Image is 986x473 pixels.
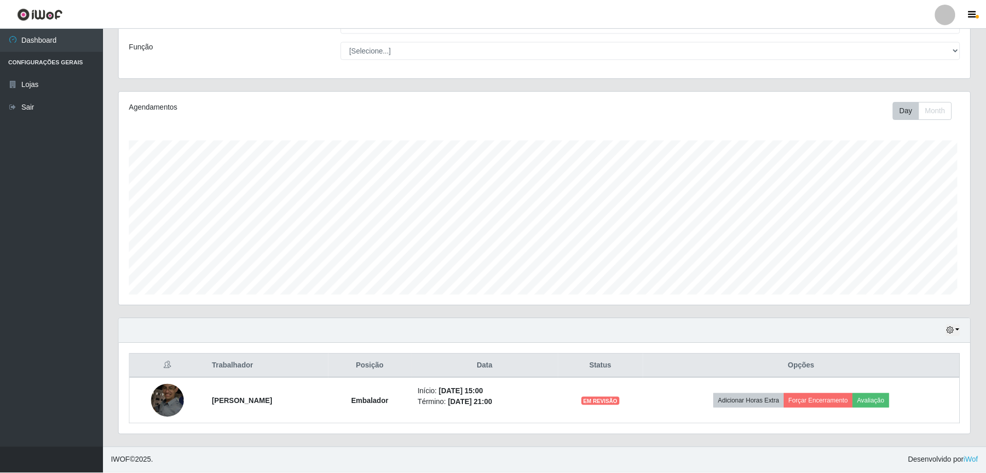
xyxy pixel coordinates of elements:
div: First group [895,102,954,120]
div: Agendamentos [129,102,468,113]
th: Status [559,354,645,378]
time: [DATE] 15:00 [440,387,484,395]
strong: [PERSON_NAME] [213,397,273,405]
th: Trabalhador [206,354,329,378]
div: Toolbar with button groups [895,102,962,120]
li: Início: [419,386,553,397]
button: Forçar Encerramento [786,394,855,408]
label: Função [129,42,153,52]
strong: Embalador [352,397,389,405]
a: iWof [966,456,980,464]
button: Avaliação [855,394,891,408]
time: [DATE] 21:00 [449,398,493,406]
img: 1655477118165.jpeg [151,379,184,423]
span: Desenvolvido por [910,455,980,466]
th: Opções [645,354,962,378]
span: IWOF [111,456,130,464]
span: © 2025 . [111,455,153,466]
button: Day [895,102,921,120]
li: Término: [419,397,553,408]
button: Month [921,102,954,120]
span: EM REVISÃO [583,397,621,406]
img: CoreUI Logo [17,8,63,21]
th: Posição [329,354,412,378]
button: Adicionar Horas Extra [715,394,786,408]
th: Data [412,354,559,378]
